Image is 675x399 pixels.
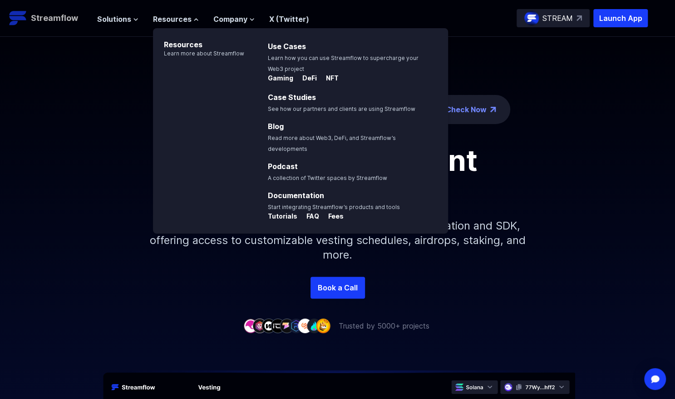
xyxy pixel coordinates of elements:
[268,204,400,210] span: Start integrating Streamflow’s products and tools
[31,12,78,25] p: Streamflow
[269,15,309,24] a: X (Twitter)
[268,135,396,152] span: Read more about Web3, DeFi, and Streamflow’s developments
[524,11,539,25] img: streamflow-logo-circle.png
[316,319,330,333] img: company-9
[252,319,267,333] img: company-2
[268,122,284,131] a: Blog
[268,162,298,171] a: Podcast
[9,9,88,27] a: Streamflow
[97,14,131,25] span: Solutions
[153,50,244,57] p: Learn more about Streamflow
[268,55,419,72] span: Learn how you can use Streamflow to supercharge your Web3 project
[268,213,299,222] a: Tutorials
[310,277,365,299] a: Book a Call
[446,104,487,115] a: Check Now
[153,14,192,25] span: Resources
[339,320,429,331] p: Trusted by 5000+ projects
[243,319,258,333] img: company-1
[268,212,297,221] p: Tutorials
[9,9,27,27] img: Streamflow Logo
[289,319,303,333] img: company-6
[261,319,276,333] img: company-3
[319,75,339,84] a: NFT
[319,74,339,83] p: NFT
[213,14,247,25] span: Company
[153,28,244,50] p: Resources
[143,204,533,277] p: Simplify your token distribution with Streamflow's Application and SDK, offering access to custom...
[153,14,199,25] button: Resources
[268,74,293,83] p: Gaming
[133,146,542,204] h1: Token management infrastructure
[307,319,321,333] img: company-8
[298,319,312,333] img: company-7
[268,105,415,112] span: See how our partners and clients are using Streamflow
[299,213,321,222] a: FAQ
[576,15,582,21] img: top-right-arrow.svg
[271,319,285,333] img: company-4
[517,9,590,27] a: STREAM
[268,175,387,181] span: A collection of Twitter spaces by Streamflow
[644,368,666,390] div: Open Intercom Messenger
[97,14,138,25] button: Solutions
[268,42,306,51] a: Use Cases
[213,14,255,25] button: Company
[268,75,295,84] a: Gaming
[593,9,648,27] button: Launch App
[295,75,319,84] a: DeFi
[280,319,294,333] img: company-5
[295,74,317,83] p: DeFi
[321,212,344,221] p: Fees
[542,13,573,24] p: STREAM
[268,191,324,200] a: Documentation
[268,93,316,102] a: Case Studies
[490,107,496,112] img: top-right-arrow.png
[321,213,344,222] a: Fees
[299,212,319,221] p: FAQ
